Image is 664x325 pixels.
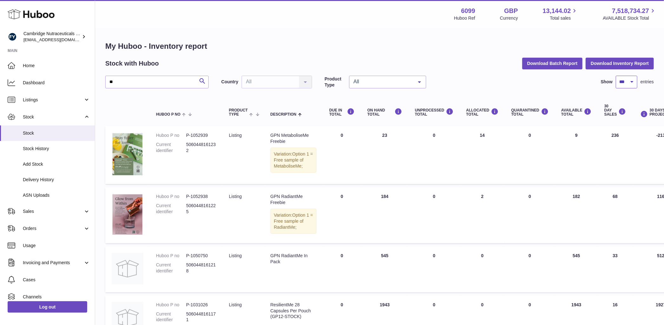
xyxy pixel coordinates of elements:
div: DUE IN TOTAL [329,108,355,117]
span: Orders [23,226,83,232]
span: Channels [23,294,90,300]
dd: 5060448161225 [186,203,216,215]
dt: Current identifier [156,311,186,323]
td: 236 [598,126,633,184]
td: 545 [361,246,408,292]
div: 30 DAY SALES [604,104,626,117]
div: ResilientMe 28 Capsules Per Pouch (GP12-STOCK) [270,302,317,320]
span: ASN Uploads [23,192,90,198]
img: product image [112,253,143,284]
label: Show [601,79,613,85]
img: product image [112,132,143,176]
div: UNPROCESSED Total [415,108,453,117]
td: 182 [555,187,598,243]
dt: Huboo P no [156,302,186,308]
span: Usage [23,243,90,249]
td: 0 [408,187,460,243]
span: Invoicing and Payments [23,260,83,266]
strong: 6099 [461,7,475,15]
dt: Huboo P no [156,253,186,259]
td: 545 [555,246,598,292]
dt: Huboo P no [156,194,186,200]
span: 13,144.02 [543,7,571,15]
span: Delivery History [23,177,90,183]
span: listing [229,133,242,138]
td: 0 [323,246,361,292]
div: GPN MetaboliseMe Freebie [270,132,317,144]
span: listing [229,194,242,199]
span: Sales [23,208,83,214]
div: Variation: [270,209,317,234]
div: ON HAND Total [367,108,402,117]
label: Product Type [325,76,346,88]
span: Stock History [23,146,90,152]
td: 14 [460,126,505,184]
span: Stock [23,130,90,136]
img: huboo@camnutra.com [8,32,17,41]
span: Dashboard [23,80,90,86]
div: ALLOCATED Total [466,108,498,117]
label: Country [221,79,238,85]
span: Listings [23,97,83,103]
span: [EMAIL_ADDRESS][DOMAIN_NAME] [23,37,93,42]
span: Home [23,63,90,69]
dt: Current identifier [156,142,186,154]
td: 23 [361,126,408,184]
dd: 5060448161232 [186,142,216,154]
td: 0 [408,246,460,292]
td: 184 [361,187,408,243]
a: 13,144.02 Total sales [543,7,578,21]
span: listing [229,302,242,307]
span: 0 [529,133,531,138]
div: QUARANTINED Total [511,108,549,117]
td: 0 [408,126,460,184]
span: Product Type [229,108,248,117]
span: Cases [23,277,90,283]
button: Download Batch Report [522,58,583,69]
h2: Stock with Huboo [105,59,159,68]
dt: Huboo P no [156,132,186,138]
td: 68 [598,187,633,243]
td: 0 [460,246,505,292]
div: Cambridge Nutraceuticals Ltd [23,31,81,43]
button: Download Inventory Report [586,58,654,69]
img: product image [112,194,143,235]
span: listing [229,253,242,258]
h1: My Huboo - Inventory report [105,41,654,51]
div: GPN RadiantMe In Pack [270,253,317,265]
span: entries [641,79,654,85]
span: Total sales [550,15,578,21]
strong: GBP [504,7,518,15]
span: Option 1 = Free sample of MetaboliseMe; [274,151,313,169]
span: Add Stock [23,161,90,167]
div: GPN RadiantMe Freebie [270,194,317,206]
span: Option 1 = Free sample of RadiantMe; [274,213,313,230]
div: Currency [500,15,518,21]
dt: Current identifier [156,203,186,215]
a: 7,518,734.27 AVAILABLE Stock Total [603,7,656,21]
dd: P-1052939 [186,132,216,138]
a: Log out [8,301,87,313]
dt: Current identifier [156,262,186,274]
td: 33 [598,246,633,292]
td: 9 [555,126,598,184]
div: Huboo Ref [454,15,475,21]
span: Description [270,112,296,117]
span: 0 [529,302,531,307]
dd: P-1050750 [186,253,216,259]
dd: P-1052938 [186,194,216,200]
dd: 5060448161218 [186,262,216,274]
div: Variation: [270,148,317,173]
td: 2 [460,187,505,243]
dd: P-1031026 [186,302,216,308]
span: 0 [529,194,531,199]
span: 0 [529,253,531,258]
dd: 5060448161171 [186,311,216,323]
div: AVAILABLE Total [561,108,592,117]
span: AVAILABLE Stock Total [603,15,656,21]
td: 0 [323,126,361,184]
td: 0 [323,187,361,243]
span: Huboo P no [156,112,180,117]
span: Stock [23,114,83,120]
span: All [352,79,413,85]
